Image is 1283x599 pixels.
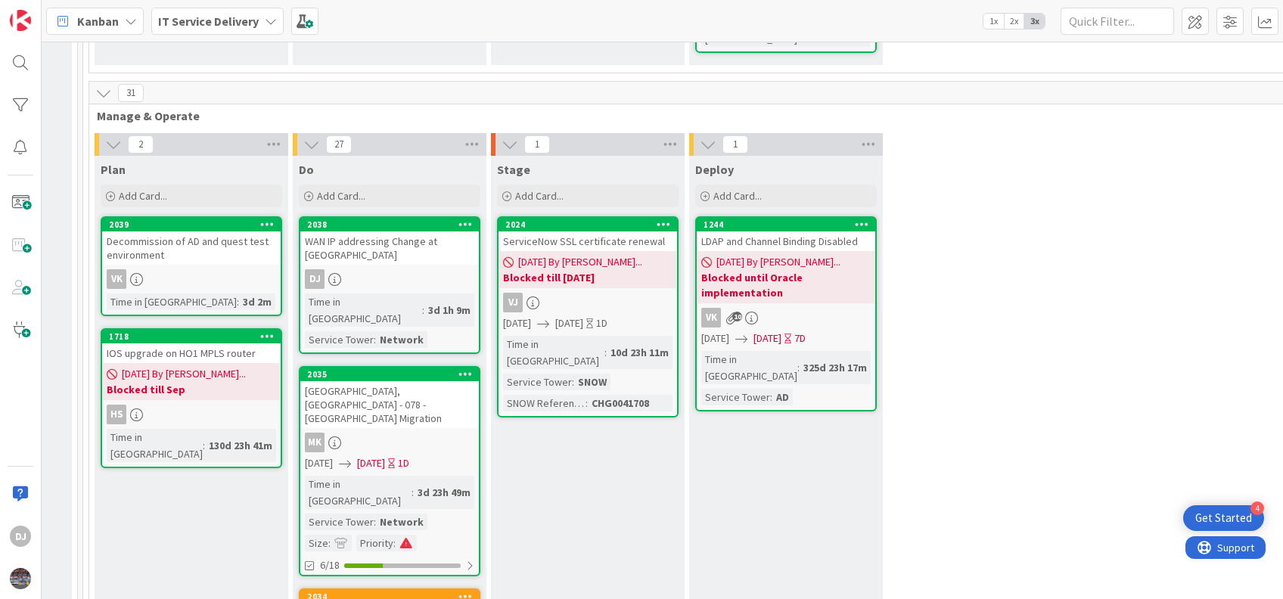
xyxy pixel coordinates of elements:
div: 4 [1250,501,1264,515]
a: 2038WAN IP addressing Change at [GEOGRAPHIC_DATA]DJTime in [GEOGRAPHIC_DATA]:3d 1h 9mService Towe... [299,216,480,354]
div: 3d 1h 9m [424,302,474,318]
div: 1718 [109,331,281,342]
div: Time in [GEOGRAPHIC_DATA] [503,336,604,369]
span: [DATE] [357,455,385,471]
div: MK [300,433,479,452]
div: Priority [356,535,393,551]
div: 2038WAN IP addressing Change at [GEOGRAPHIC_DATA] [300,218,479,265]
a: 2035[GEOGRAPHIC_DATA], [GEOGRAPHIC_DATA] - 078 - [GEOGRAPHIC_DATA] MigrationMK[DATE][DATE]1DTime ... [299,366,480,576]
div: Service Tower [701,389,770,405]
div: 2039Decommission of AD and quest test environment [102,218,281,265]
div: HS [102,405,281,424]
div: 1718IOS upgrade on HO1 MPLS router [102,330,281,363]
span: : [374,331,376,348]
div: 2024 [505,219,677,230]
div: IOS upgrade on HO1 MPLS router [102,343,281,363]
span: : [393,535,396,551]
div: SNOW Reference Number [503,395,586,411]
div: 2035[GEOGRAPHIC_DATA], [GEOGRAPHIC_DATA] - 078 - [GEOGRAPHIC_DATA] Migration [300,368,479,428]
div: 1718 [102,330,281,343]
div: Service Tower [305,331,374,348]
span: : [604,344,607,361]
div: 2038 [300,218,479,231]
b: IT Service Delivery [158,14,259,29]
b: Blocked until Oracle implementation [701,270,871,300]
div: LDAP and Channel Binding Disabled [697,231,875,251]
a: 1244LDAP and Channel Binding Disabled[DATE] By [PERSON_NAME]...Blocked until Oracle implementatio... [695,216,877,411]
span: Kanban [77,12,119,30]
span: Deploy [695,162,734,177]
span: : [412,484,414,501]
span: [DATE] By [PERSON_NAME]... [122,366,246,382]
span: 3x [1024,14,1045,29]
div: WAN IP addressing Change at [GEOGRAPHIC_DATA] [300,231,479,265]
span: : [237,293,239,310]
span: [DATE] By [PERSON_NAME]... [716,254,840,270]
span: : [797,359,800,376]
div: 1244 [697,218,875,231]
img: Visit kanbanzone.com [10,10,31,31]
div: 2039 [102,218,281,231]
div: 10d 23h 11m [607,344,673,361]
span: [DATE] [305,455,333,471]
span: : [328,535,331,551]
span: [DATE] [555,315,583,331]
div: 130d 23h 41m [205,437,276,454]
div: 2035 [307,369,479,380]
div: 3d 2m [239,293,275,310]
span: Manage & Operate [97,108,1266,123]
div: Open Get Started checklist, remaining modules: 4 [1183,505,1264,531]
span: : [770,389,772,405]
span: 27 [326,135,352,154]
div: [GEOGRAPHIC_DATA], [GEOGRAPHIC_DATA] - 078 - [GEOGRAPHIC_DATA] Migration [300,381,479,428]
a: 1718IOS upgrade on HO1 MPLS router[DATE] By [PERSON_NAME]...Blocked till SepHSTime in [GEOGRAPHIC... [101,328,282,468]
div: SNOW [574,374,610,390]
span: Add Card... [713,189,762,203]
div: Get Started [1195,511,1252,526]
div: 325d 23h 17m [800,359,871,376]
div: Time in [GEOGRAPHIC_DATA] [701,351,797,384]
div: Service Tower [503,374,572,390]
div: CHG0041708 [588,395,653,411]
div: HS [107,405,126,424]
span: 2 [128,135,154,154]
span: : [572,374,574,390]
img: avatar [10,568,31,589]
span: [DATE] [503,315,531,331]
div: 2038 [307,219,479,230]
span: : [586,395,588,411]
div: Time in [GEOGRAPHIC_DATA] [305,476,412,509]
span: [DATE] [701,331,729,346]
span: 10 [732,312,742,321]
span: 6/18 [320,557,340,573]
div: 2035 [300,368,479,381]
div: VK [107,269,126,289]
div: Time in [GEOGRAPHIC_DATA] [107,293,237,310]
div: 1244 [704,219,875,230]
div: Size [305,535,328,551]
span: : [422,302,424,318]
span: Stage [497,162,530,177]
span: Plan [101,162,126,177]
span: 1x [983,14,1004,29]
div: ServiceNow SSL certificate renewal [499,231,677,251]
span: 1 [722,135,748,154]
div: 1D [398,455,409,471]
div: VK [701,308,721,327]
div: Time in [GEOGRAPHIC_DATA] [107,429,203,462]
span: Add Card... [119,189,167,203]
span: 31 [118,84,144,102]
div: 1D [596,315,607,331]
div: 2024ServiceNow SSL certificate renewal [499,218,677,251]
div: DJ [300,269,479,289]
div: DJ [305,269,325,289]
div: Decommission of AD and quest test environment [102,231,281,265]
b: Blocked till Sep [107,382,276,397]
div: Time in [GEOGRAPHIC_DATA] [305,293,422,327]
div: VJ [499,293,677,312]
div: VK [697,308,875,327]
span: Add Card... [515,189,564,203]
div: VK [102,269,281,289]
span: 2x [1004,14,1024,29]
span: [DATE] [753,331,781,346]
